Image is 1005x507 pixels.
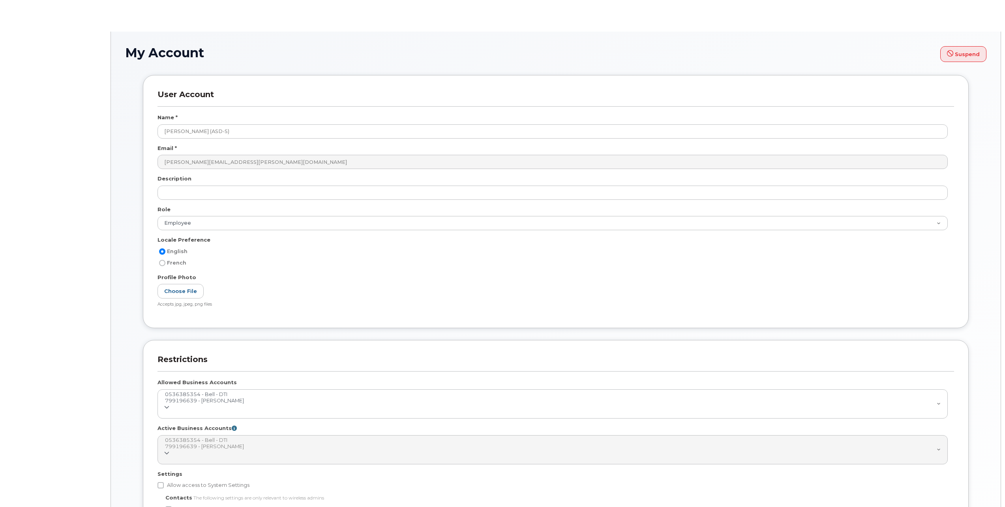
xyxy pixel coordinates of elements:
label: Allowed Business Accounts [157,379,237,386]
input: French [159,260,165,266]
label: Allow access to System Settings [157,481,249,490]
label: Active Business Accounts [157,424,237,432]
label: Name * [157,114,178,121]
button: Suspend [940,46,986,62]
label: Email * [157,145,177,152]
label: Profile Photo [157,274,196,281]
label: Description [157,175,191,182]
option: 0536385354 - Bell - DTI [164,437,937,443]
span: The following settings are only relevant to wireless admins [193,495,324,501]
h3: Restrictions [157,355,954,372]
label: Settings [157,470,182,478]
label: Contacts [165,494,192,501]
label: Role [157,206,171,213]
option: 799196639 - [PERSON_NAME] [164,443,937,450]
h3: User Account [157,90,954,107]
option: 0536385354 - Bell - DTI [164,391,937,398]
input: English [159,248,165,255]
input: Allow access to System Settings [157,482,164,488]
label: Choose File [157,284,204,299]
option: 799196639 - [PERSON_NAME] [164,398,937,404]
span: French [167,260,186,266]
label: Locale Preference [157,236,210,244]
i: Accounts adjusted to view over the interface. If none selected then all information of allowed ac... [232,426,237,431]
div: Accepts jpg, jpeg, png files [157,302,948,308]
h1: My Account [125,46,986,62]
span: English [167,248,187,254]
